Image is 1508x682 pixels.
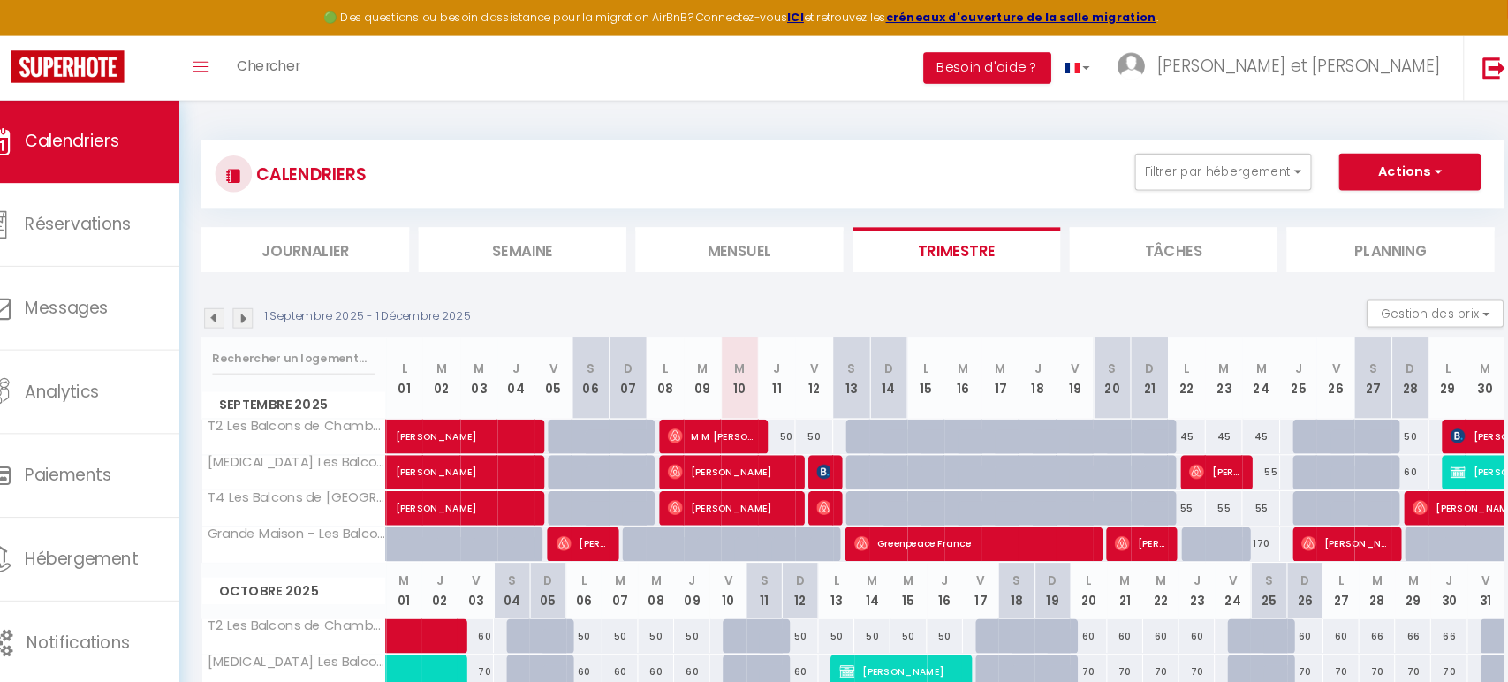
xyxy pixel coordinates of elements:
[690,629,724,662] div: 60
[1322,345,1330,362] abbr: V
[738,549,746,566] abbr: V
[1140,595,1175,627] div: 60
[861,218,1061,261] li: Trimestre
[444,218,644,261] li: Semaine
[1328,549,1333,566] abbr: L
[1180,345,1186,362] abbr: L
[621,595,655,627] div: 50
[981,549,989,566] abbr: V
[914,324,951,403] th: 15
[1249,345,1260,362] abbr: M
[1072,345,1080,362] abbr: V
[829,595,863,627] div: 50
[1071,541,1105,595] th: 20
[413,324,450,403] th: 01
[1417,541,1451,595] th: 30
[771,403,807,436] div: 50
[712,345,723,362] abbr: M
[933,595,967,627] div: 50
[1452,541,1487,595] th: 31
[1348,595,1383,627] div: 66
[592,324,628,403] th: 06
[863,505,1093,539] span: Greenpeace France
[53,49,162,80] img: Super Booking
[606,345,614,362] abbr: S
[898,595,932,627] div: 50
[910,549,921,566] abbr: M
[1379,437,1415,470] div: 60
[237,555,413,580] span: Octobre 2025
[1236,437,1272,470] div: 55
[534,345,542,362] abbr: J
[1113,505,1162,539] span: [PERSON_NAME]
[246,329,403,360] input: Rechercher un logement...
[68,606,168,628] span: Notifications
[633,549,643,566] abbr: M
[422,428,585,461] span: [PERSON_NAME]
[551,541,586,595] th: 05
[1360,549,1371,566] abbr: M
[1393,345,1402,362] abbr: D
[236,218,436,261] li: Journalier
[448,541,482,595] th: 02
[863,595,898,627] div: 50
[799,9,815,24] a: ICI
[950,324,986,403] th: 16
[1129,324,1165,403] th: 21
[1344,324,1380,403] th: 27
[1257,549,1265,566] abbr: S
[621,541,655,595] th: 07
[587,629,621,662] div: 60
[449,324,485,403] th: 02
[1106,629,1140,662] div: 70
[461,549,468,566] abbr: J
[1417,595,1451,627] div: 66
[1383,629,1417,662] div: 70
[1021,324,1057,403] th: 18
[1015,549,1023,566] abbr: S
[891,345,900,362] abbr: D
[1379,324,1415,403] th: 28
[1286,345,1293,362] abbr: J
[771,324,807,403] th: 11
[66,445,149,467] span: Paiements
[933,541,967,595] th: 16
[807,403,843,436] div: 50
[1116,50,1142,77] img: ...
[827,436,839,470] span: Raagni Raktoe
[843,324,879,403] th: 13
[485,324,521,403] th: 03
[1164,403,1201,436] div: 45
[1417,629,1451,662] div: 70
[878,324,914,403] th: 14
[998,345,1009,362] abbr: M
[1050,549,1058,566] abbr: D
[1236,403,1272,436] div: 45
[893,9,1153,24] a: créneaux d'ouverture de la salle migration
[794,595,829,627] div: 50
[986,324,1022,403] th: 17
[1383,595,1417,627] div: 66
[1107,345,1115,362] abbr: S
[497,345,508,362] abbr: M
[496,549,504,566] abbr: V
[239,663,416,677] span: T4 Les Balcons de [GEOGRAPHIC_DATA]
[1154,52,1426,74] span: [PERSON_NAME] et [PERSON_NAME]
[863,541,898,595] th: 14
[1201,403,1237,436] div: 45
[1292,505,1377,539] span: [PERSON_NAME]
[422,462,585,496] span: [PERSON_NAME]
[1175,541,1209,595] th: 23
[655,629,690,662] div: 60
[785,345,792,362] abbr: J
[577,505,625,539] span: [PERSON_NAME]
[1466,54,1489,76] img: logout
[570,345,578,362] abbr: V
[413,437,450,471] a: [PERSON_NAME]
[1415,324,1451,403] th: 29
[256,34,344,96] a: Chercher
[565,549,573,566] abbr: D
[1464,345,1474,362] abbr: M
[413,472,450,505] a: [PERSON_NAME]
[14,7,67,60] button: Ouvrir le widget de chat LiveChat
